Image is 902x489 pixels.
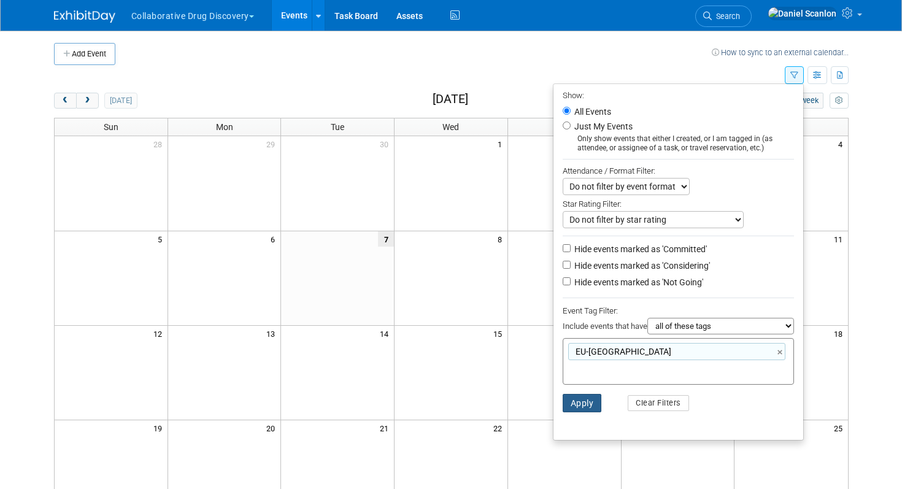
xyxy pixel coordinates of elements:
[54,43,115,65] button: Add Event
[777,345,785,360] a: ×
[496,136,507,152] span: 1
[492,420,507,436] span: 22
[156,231,168,247] span: 5
[835,97,843,105] i: Personalize Calendar
[563,394,602,412] button: Apply
[378,231,394,247] span: 7
[269,231,280,247] span: 6
[104,93,137,109] button: [DATE]
[152,326,168,341] span: 12
[573,345,671,358] span: EU-[GEOGRAPHIC_DATA]
[830,93,848,109] button: myCustomButton
[54,10,115,23] img: ExhibitDay
[572,243,707,255] label: Hide events marked as 'Committed'
[695,6,752,27] a: Search
[496,231,507,247] span: 8
[379,136,394,152] span: 30
[492,326,507,341] span: 15
[442,122,459,132] span: Wed
[265,136,280,152] span: 29
[833,420,848,436] span: 25
[433,93,468,106] h2: [DATE]
[379,326,394,341] span: 14
[104,122,118,132] span: Sun
[152,136,168,152] span: 28
[563,304,794,318] div: Event Tag Filter:
[712,12,740,21] span: Search
[265,326,280,341] span: 13
[572,120,633,133] label: Just My Events
[265,420,280,436] span: 20
[563,164,794,178] div: Attendance / Format Filter:
[54,93,77,109] button: prev
[216,122,233,132] span: Mon
[379,420,394,436] span: 21
[837,136,848,152] span: 4
[833,231,848,247] span: 11
[563,87,794,102] div: Show:
[572,260,710,272] label: Hide events marked as 'Considering'
[563,134,794,153] div: Only show events that either I created, or I am tagged in (as attendee, or assignee of a task, or...
[712,48,849,57] a: How to sync to an external calendar...
[628,395,689,411] button: Clear Filters
[572,107,611,116] label: All Events
[795,93,823,109] button: week
[768,7,837,20] img: Daniel Scanlon
[563,318,794,338] div: Include events that have
[563,195,794,211] div: Star Rating Filter:
[76,93,99,109] button: next
[331,122,344,132] span: Tue
[572,276,703,288] label: Hide events marked as 'Not Going'
[833,326,848,341] span: 18
[152,420,168,436] span: 19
